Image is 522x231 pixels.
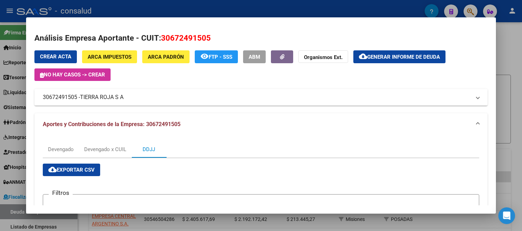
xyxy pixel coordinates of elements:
[43,164,100,176] button: Exportar CSV
[143,146,155,153] div: DDJJ
[34,113,488,135] mat-expansion-panel-header: Aportes y Contribuciones de la Empresa: 30672491505
[195,50,238,63] button: FTP - SSS
[34,68,111,81] button: No hay casos -> Crear
[40,72,105,78] span: No hay casos -> Crear
[82,50,137,63] button: ARCA Impuestos
[209,54,232,60] span: FTP - SSS
[34,50,77,63] button: Crear Acta
[48,165,57,174] mat-icon: cloud_download
[48,146,74,153] div: Devengado
[498,207,515,224] div: Open Intercom Messenger
[249,54,260,60] span: ABM
[43,121,180,127] span: Aportes y Contribuciones de la Empresa: 30672491505
[43,93,471,101] mat-panel-title: 30672491505 -
[353,50,445,63] button: Generar informe de deuda
[84,146,126,153] div: Devengado x CUIL
[34,89,488,106] mat-expansion-panel-header: 30672491505 -TIERRA ROJA S A
[49,189,73,197] h3: Filtros
[367,54,440,60] span: Generar informe de deuda
[48,167,95,173] span: Exportar CSV
[148,54,184,60] span: ARCA Padrón
[142,50,190,63] button: ARCA Padrón
[304,54,343,60] strong: Organismos Ext.
[40,53,71,60] span: Crear Acta
[80,93,123,101] span: TIERRA ROJA S A
[359,52,367,60] mat-icon: cloud_download
[298,50,348,63] button: Organismos Ext.
[88,54,131,60] span: ARCA Impuestos
[200,52,209,60] mat-icon: remove_red_eye
[161,33,211,42] span: 30672491505
[34,32,488,44] h2: Análisis Empresa Aportante - CUIT:
[243,50,266,63] button: ABM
